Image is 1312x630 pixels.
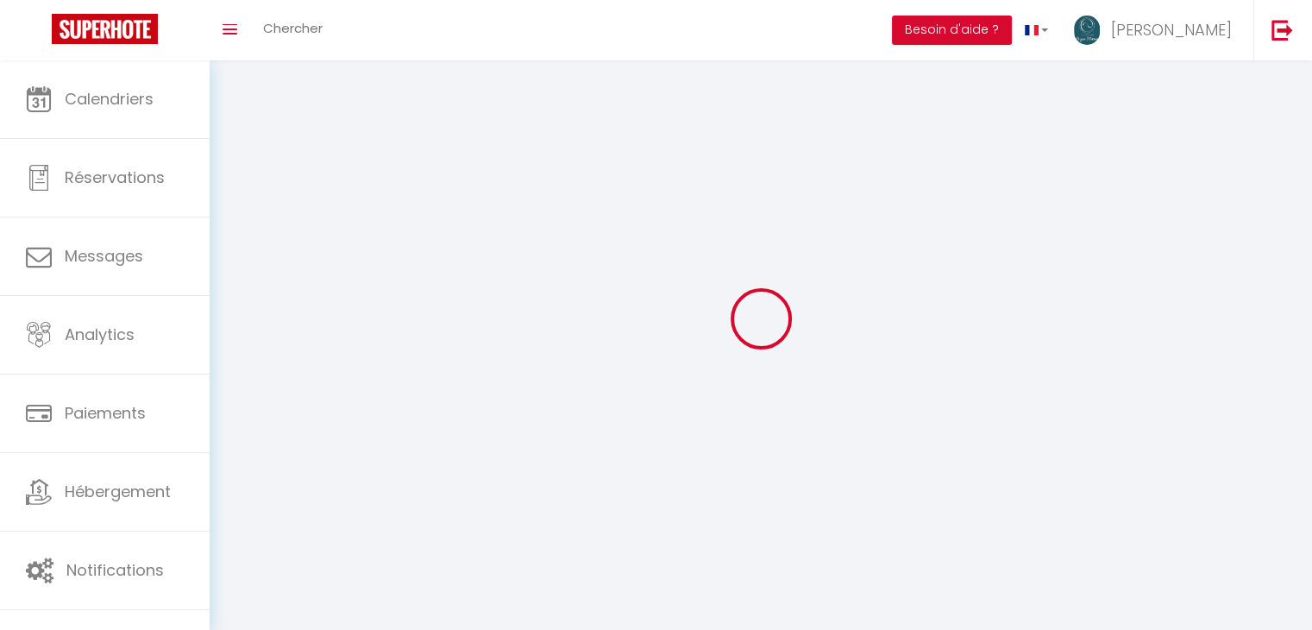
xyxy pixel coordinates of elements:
[65,481,171,502] span: Hébergement
[14,7,66,59] button: Ouvrir le widget de chat LiveChat
[1111,19,1232,41] span: [PERSON_NAME]
[1074,16,1100,45] img: ...
[66,559,164,581] span: Notifications
[65,88,154,110] span: Calendriers
[65,245,143,267] span: Messages
[65,402,146,424] span: Paiements
[1271,19,1293,41] img: logout
[65,324,135,345] span: Analytics
[52,14,158,44] img: Super Booking
[65,167,165,188] span: Réservations
[892,16,1012,45] button: Besoin d'aide ?
[263,19,323,37] span: Chercher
